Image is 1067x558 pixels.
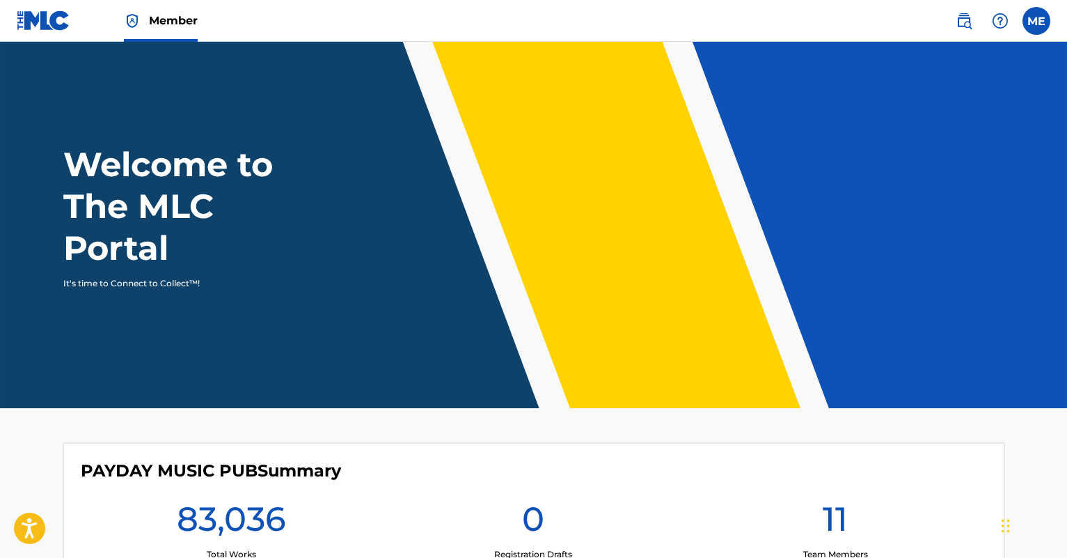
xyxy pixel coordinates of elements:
h1: 0 [522,498,544,548]
div: Help [986,7,1014,35]
img: search [956,13,972,29]
span: Member [149,13,198,29]
h1: 11 [823,498,848,548]
h1: Welcome to The MLC Portal [63,144,324,269]
img: Top Rightsholder [124,13,141,29]
iframe: Chat Widget [997,491,1067,558]
div: Drag [1002,505,1010,547]
a: Public Search [950,7,978,35]
img: MLC Logo [17,10,70,31]
h1: 83,036 [177,498,286,548]
p: It's time to Connect to Collect™! [63,277,305,290]
h4: PAYDAY MUSIC PUB [81,460,341,481]
div: User Menu [1022,7,1050,35]
img: help [992,13,1009,29]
